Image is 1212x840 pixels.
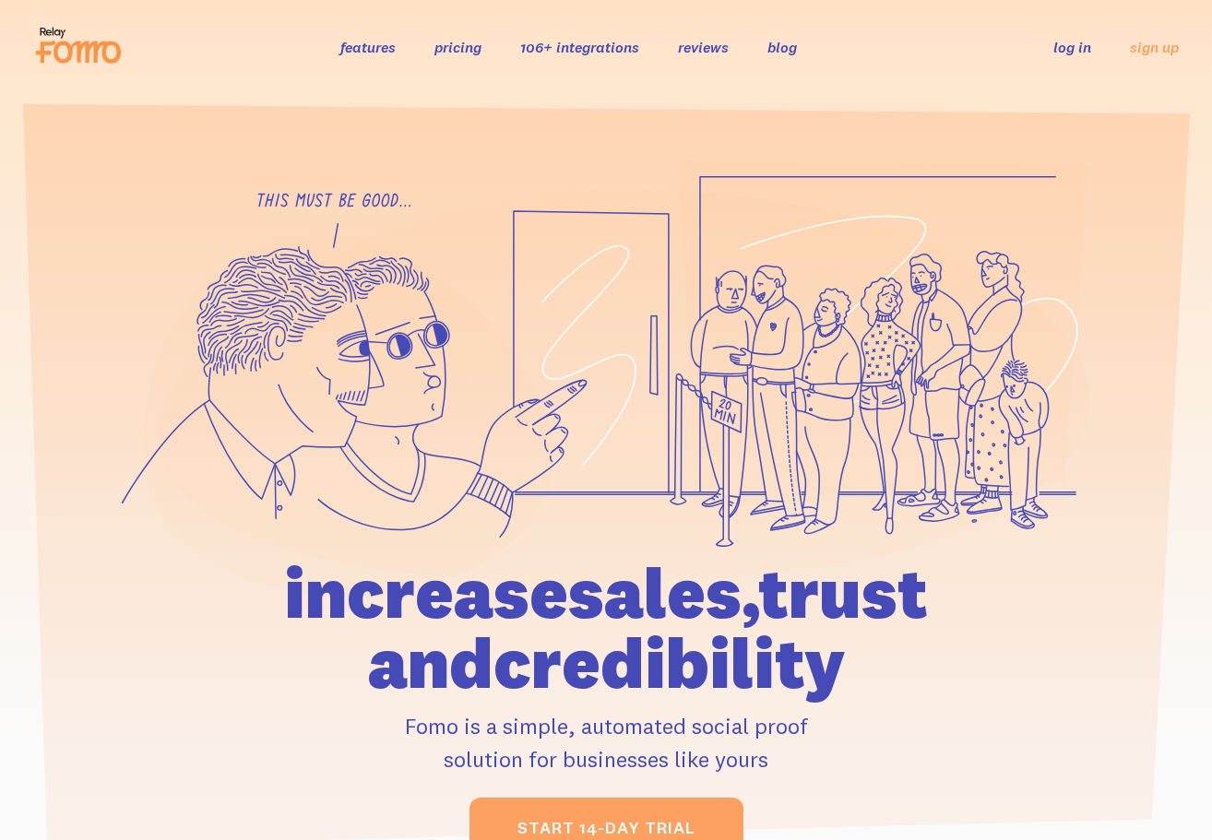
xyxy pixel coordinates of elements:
[767,38,797,56] a: blog
[205,558,1008,698] h1: increase sales, trust and credibility
[1053,38,1091,56] a: log in
[678,38,729,56] a: reviews
[434,38,481,56] a: pricing
[205,709,1008,775] p: Fomo is a simple, automated social proof solution for businesses like yours
[520,38,639,56] a: 106+ integrations
[340,38,396,56] a: features
[1130,38,1179,57] a: sign up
